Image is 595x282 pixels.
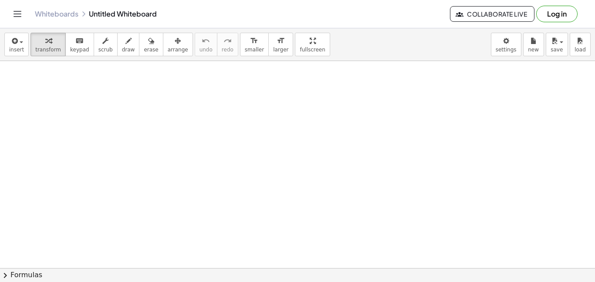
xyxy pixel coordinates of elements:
[496,47,517,53] span: settings
[491,33,521,56] button: settings
[199,47,213,53] span: undo
[65,33,94,56] button: keyboardkeypad
[70,47,89,53] span: keypad
[139,33,163,56] button: erase
[570,33,591,56] button: load
[277,36,285,46] i: format_size
[10,7,24,21] button: Toggle navigation
[240,33,269,56] button: format_sizesmaller
[523,33,544,56] button: new
[457,10,527,18] span: Collaborate Live
[202,36,210,46] i: undo
[4,33,29,56] button: insert
[35,47,61,53] span: transform
[575,47,586,53] span: load
[450,6,534,22] button: Collaborate Live
[163,33,193,56] button: arrange
[223,36,232,46] i: redo
[250,36,258,46] i: format_size
[30,33,66,56] button: transform
[217,33,238,56] button: redoredo
[546,33,568,56] button: save
[273,47,288,53] span: larger
[245,47,264,53] span: smaller
[35,10,78,18] a: Whiteboards
[300,47,325,53] span: fullscreen
[268,33,293,56] button: format_sizelarger
[295,33,330,56] button: fullscreen
[94,33,118,56] button: scrub
[195,33,217,56] button: undoundo
[222,47,233,53] span: redo
[144,47,158,53] span: erase
[117,33,140,56] button: draw
[98,47,113,53] span: scrub
[75,36,84,46] i: keyboard
[9,47,24,53] span: insert
[168,47,188,53] span: arrange
[528,47,539,53] span: new
[551,47,563,53] span: save
[122,47,135,53] span: draw
[536,6,578,22] button: Log in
